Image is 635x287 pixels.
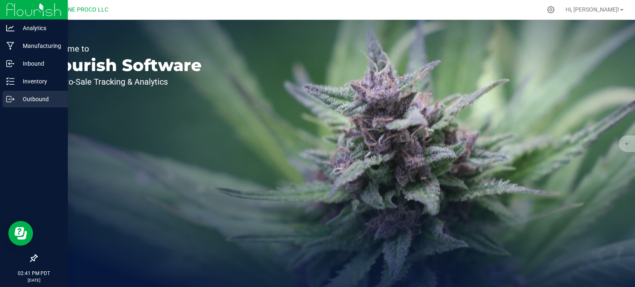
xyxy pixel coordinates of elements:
span: DUNE PROCO LLC [60,6,108,13]
span: Hi, [PERSON_NAME]! [566,6,619,13]
p: Seed-to-Sale Tracking & Analytics [45,78,202,86]
p: Welcome to [45,45,202,53]
p: Inventory [14,76,64,86]
iframe: Resource center [8,221,33,246]
p: Flourish Software [45,57,202,74]
p: Outbound [14,94,64,104]
p: Inbound [14,59,64,69]
inline-svg: Analytics [6,24,14,32]
inline-svg: Manufacturing [6,42,14,50]
p: Analytics [14,23,64,33]
inline-svg: Inbound [6,59,14,68]
p: [DATE] [4,277,64,283]
div: Manage settings [546,6,556,14]
inline-svg: Inventory [6,77,14,85]
p: 02:41 PM PDT [4,270,64,277]
inline-svg: Outbound [6,95,14,103]
p: Manufacturing [14,41,64,51]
